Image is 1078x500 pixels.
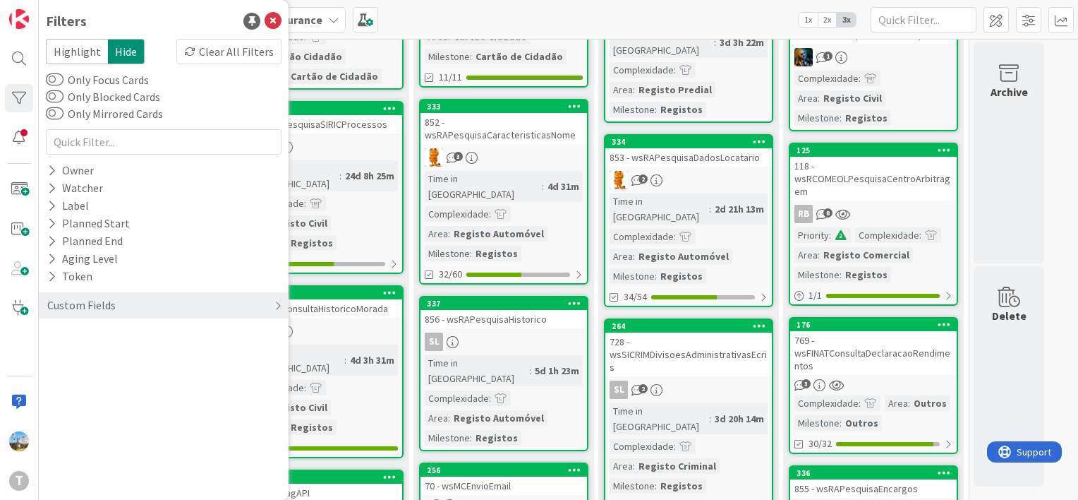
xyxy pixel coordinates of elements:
div: Time in [GEOGRAPHIC_DATA] [610,27,714,58]
div: Owner [46,162,95,179]
div: Cartão de Cidadão [287,69,382,84]
span: : [859,395,861,411]
span: 2 [638,174,648,184]
div: Time in [GEOGRAPHIC_DATA] [240,160,339,191]
div: Registo Criminal [635,458,720,474]
div: Area [610,249,633,264]
div: SL [610,381,628,399]
div: Registo Civil [265,400,331,415]
span: : [709,201,711,217]
div: SL [605,381,772,399]
a: 96111 - wsICConsultaHistoricoMoradaCPTime in [GEOGRAPHIC_DATA]:4d 3h 31mComplexidade:Area:Registo... [234,285,404,458]
div: Time in [GEOGRAPHIC_DATA] [425,355,529,386]
div: 176 [797,320,957,330]
div: Planned End [46,232,124,250]
span: : [448,410,450,426]
span: : [470,430,472,446]
span: : [674,439,676,454]
div: 337 [427,299,587,309]
span: : [859,71,861,86]
div: Area [794,90,818,106]
div: Registo Predial [635,82,715,97]
div: 96 [242,288,402,298]
span: : [542,179,544,194]
div: 125118 - wsRCOMEOLPesquisaCentroArbitragem [790,144,957,201]
span: : [339,168,341,184]
div: Milestone [610,102,655,117]
div: Registos [657,102,706,117]
div: 288 [236,471,402,484]
div: RB [794,205,813,223]
label: Only Mirrored Cards [46,105,163,122]
div: Area [610,82,633,97]
div: 125 [790,144,957,157]
div: RB [790,205,957,223]
div: 336 [790,467,957,480]
div: 70 - wsMCEnvioEmail [420,477,587,495]
div: 334 [605,136,772,148]
img: DG [9,431,29,451]
div: Milestone [425,430,470,446]
span: : [489,391,491,406]
div: Complexidade [794,71,859,86]
div: Complexidade [610,229,674,244]
div: Registos [472,430,521,446]
div: Watcher [46,179,104,197]
button: Only Mirrored Cards [46,107,63,121]
span: : [840,415,842,431]
div: Planned Start [46,215,131,232]
div: 337 [420,297,587,310]
span: : [674,229,676,244]
span: 2x [818,13,837,27]
div: Outros [910,395,950,411]
div: Registos [842,267,891,282]
div: Registos [842,110,891,126]
div: RL [420,148,587,167]
div: 5d 1h 23m [531,363,583,379]
div: SL [425,333,443,351]
div: Milestone [794,110,840,126]
input: Quick Filter... [871,7,976,32]
div: Filters [46,11,87,32]
div: Registos [657,478,706,494]
span: : [448,226,450,242]
span: Highlight [46,39,108,64]
div: Time in [GEOGRAPHIC_DATA] [240,345,344,376]
div: Delete [992,307,1026,324]
span: 1 [823,52,832,61]
div: 853 - wsRAPesquisaDadosLocatario [605,148,772,167]
div: 856 - wsRAPesquisaHistorico [420,310,587,328]
div: 334 [612,137,772,147]
div: Registo Automóvel [635,249,732,264]
input: Quick Filter... [46,129,281,155]
span: : [655,102,657,117]
div: 1/1 [790,287,957,304]
div: Registos [657,268,706,284]
div: 101 - wsICPesquisaSIRICProcessos [236,115,402,133]
a: 176769 - wsFINATConsultaDeclaracaoRendimentosComplexidade:Area:OutrosMilestone:Outros30/32 [789,317,958,454]
div: Milestone [425,49,470,64]
div: Registos [287,235,337,251]
div: Complexidade [855,227,919,243]
div: 305 [242,104,402,114]
span: Hide [108,39,145,64]
div: Time in [GEOGRAPHIC_DATA] [425,171,542,202]
span: : [489,206,491,222]
div: Area [885,395,908,411]
div: 3d 3h 22m [716,35,768,50]
div: Cartão Cidadão [265,49,346,64]
button: Only Blocked Cards [46,90,63,104]
div: 4d 31m [544,179,583,194]
div: Time in [GEOGRAPHIC_DATA] [610,194,709,225]
span: 32/60 [439,267,462,282]
div: Milestone [794,267,840,282]
span: : [470,246,472,261]
span: : [344,352,346,368]
div: 256 [420,464,587,477]
label: Only Blocked Cards [46,88,160,105]
div: Label [46,197,90,215]
div: Area [610,458,633,474]
div: Aging Level [46,250,119,268]
div: Registo Automóvel [450,226,547,242]
span: : [304,380,306,395]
